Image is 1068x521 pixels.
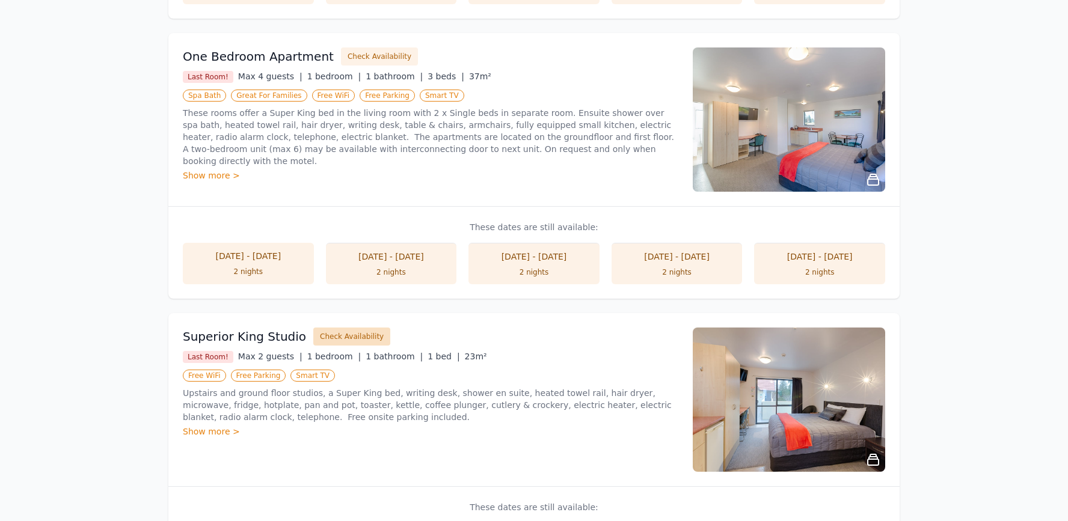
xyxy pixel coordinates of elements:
[469,72,491,81] span: 37m²
[307,352,361,361] span: 1 bedroom |
[307,72,361,81] span: 1 bedroom |
[366,352,423,361] span: 1 bathroom |
[480,251,588,263] div: [DATE] - [DATE]
[313,328,390,346] button: Check Availability
[183,387,678,423] p: Upstairs and ground floor studios, a Super King bed, writing desk, shower en suite, heated towel ...
[420,90,464,102] span: Smart TV
[312,90,355,102] span: Free WiFi
[183,370,226,382] span: Free WiFi
[183,328,306,345] h3: Superior King Studio
[428,72,464,81] span: 3 beds |
[183,425,678,437] div: Show more >
[238,352,302,361] span: Max 2 guests |
[480,267,588,277] div: 2 nights
[624,267,731,277] div: 2 nights
[183,169,678,181] div: Show more >
[766,251,873,263] div: [DATE] - [DATE]
[360,90,415,102] span: Free Parking
[766,267,873,277] div: 2 nights
[183,221,885,233] p: These dates are still available:
[624,251,731,263] div: [DATE] - [DATE]
[338,267,445,277] div: 2 nights
[231,370,286,382] span: Free Parking
[183,501,885,513] p: These dates are still available:
[183,48,334,65] h3: One Bedroom Apartment
[183,71,233,83] span: Last Room!
[195,250,302,262] div: [DATE] - [DATE]
[428,352,459,361] span: 1 bed |
[183,90,226,102] span: Spa Bath
[465,352,487,361] span: 23m²
[238,72,302,81] span: Max 4 guests |
[290,370,335,382] span: Smart TV
[183,351,233,363] span: Last Room!
[231,90,307,102] span: Great For Families
[341,47,418,66] button: Check Availability
[195,267,302,276] div: 2 nights
[183,107,678,167] p: These rooms offer a Super King bed in the living room with 2 x Single beds in separate room. Ensu...
[338,251,445,263] div: [DATE] - [DATE]
[366,72,423,81] span: 1 bathroom |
